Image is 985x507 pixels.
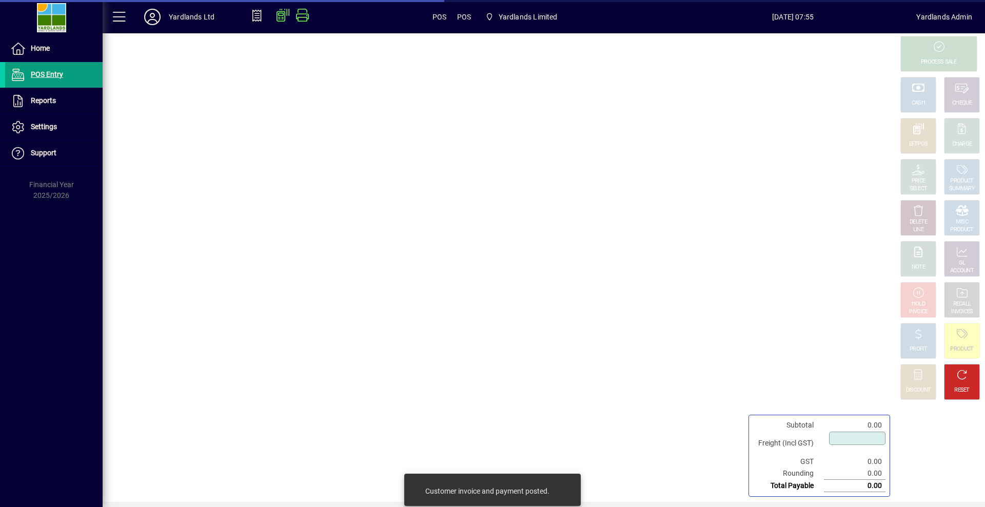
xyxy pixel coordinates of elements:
[951,308,973,316] div: INVOICES
[953,300,971,308] div: RECALL
[910,346,927,353] div: PROFIT
[949,185,975,193] div: SUMMARY
[912,177,925,185] div: PRICE
[5,140,103,166] a: Support
[909,140,928,148] div: EFTPOS
[906,387,931,394] div: DISCOUNT
[432,9,447,25] span: POS
[950,346,973,353] div: PRODUCT
[913,226,923,234] div: LINE
[921,58,957,66] div: PROCESS SALE
[950,267,974,275] div: ACCOUNT
[952,140,972,148] div: CHARGE
[912,99,925,107] div: CASH
[669,9,917,25] span: [DATE] 07:55
[909,308,928,316] div: INVOICE
[952,99,972,107] div: CHEQUE
[824,468,885,480] td: 0.00
[31,70,63,78] span: POS Entry
[910,185,928,193] div: SELECT
[956,218,968,226] div: MISC
[31,149,56,157] span: Support
[457,9,471,25] span: POS
[910,218,927,226] div: DELETE
[31,44,50,52] span: Home
[824,419,885,431] td: 0.00
[5,36,103,62] a: Home
[753,419,824,431] td: Subtotal
[753,456,824,468] td: GST
[954,387,970,394] div: RESET
[912,263,925,271] div: NOTE
[950,177,973,185] div: PRODUCT
[753,480,824,492] td: Total Payable
[824,480,885,492] td: 0.00
[31,96,56,105] span: Reports
[753,431,824,456] td: Freight (Incl GST)
[950,226,973,234] div: PRODUCT
[136,8,169,26] button: Profile
[912,300,925,308] div: HOLD
[916,9,972,25] div: Yardlands Admin
[425,486,549,496] div: Customer invoice and payment posted.
[169,9,214,25] div: Yardlands Ltd
[753,468,824,480] td: Rounding
[31,123,57,131] span: Settings
[481,8,561,26] span: Yardlands Limited
[959,259,966,267] div: GL
[499,9,558,25] span: Yardlands Limited
[5,88,103,114] a: Reports
[5,114,103,140] a: Settings
[824,456,885,468] td: 0.00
